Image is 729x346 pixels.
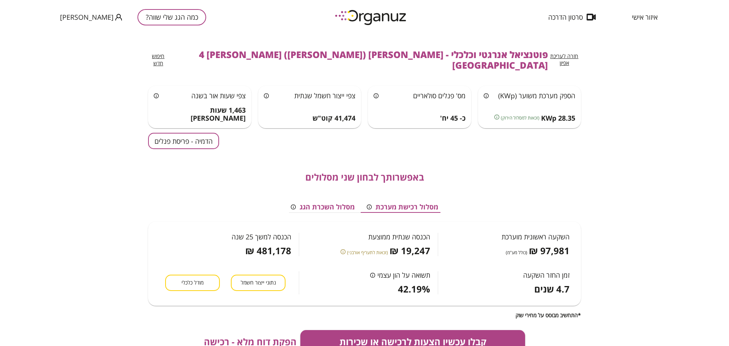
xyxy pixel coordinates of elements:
[440,114,465,123] span: כ- 45 יח'
[501,114,540,121] span: (זכאות למסלול הירוק)
[368,233,430,241] span: הכנסה שנתית ממוצעת
[312,114,355,123] span: 41,474 קוט"ש
[137,9,206,25] button: כמה הגג שלי שווה?
[620,13,669,21] button: איזור אישי
[285,201,361,213] button: מסלול השכרת הגג
[181,279,204,286] span: מודל כלכלי
[60,13,122,22] button: [PERSON_NAME]
[550,52,578,67] span: חזרה לעריכת אפיון
[541,114,575,123] span: 28.35 KWp
[537,13,607,21] button: סרטון הדרכה
[191,91,246,100] span: צפי שעות אור בשנה
[548,13,583,21] span: סרטון הדרכה
[534,284,570,294] span: 4.7 שנים
[232,233,291,241] span: הכנסה למשך 25 שנה
[398,284,430,294] span: 42.19%
[502,233,570,241] span: השקעה ראשונית מוערכת
[506,249,527,256] span: (כולל מע"מ)
[377,271,430,279] span: תשואה על הון עצמי
[168,49,548,71] span: פוטנציאל אנרגטי וכלכלי - [PERSON_NAME] ([PERSON_NAME]) [PERSON_NAME] 4 [GEOGRAPHIC_DATA]
[148,133,219,149] button: הדמיה - פריסת פנלים
[361,201,444,213] button: מסלול רכישת מערכת
[305,172,424,182] span: באפשרותך לבחון שני מסלולים
[523,271,570,279] span: זמן החזר השקעה
[165,275,220,291] button: מודל כלכלי
[330,7,413,28] img: logo
[516,312,581,318] span: *התחשיב מבוסס על מחירי שוק
[390,245,430,256] span: 19,247 ₪
[60,13,114,21] span: [PERSON_NAME]
[548,53,581,67] button: חזרה לעריכת אפיון
[154,106,246,123] span: 1,463 שעות [PERSON_NAME]
[632,13,658,21] span: איזור אישי
[241,279,276,286] span: נתוני ייצור חשמל
[413,91,465,100] span: מס' פנלים סולאריים
[294,91,355,100] span: צפי ייצור חשמל שנתית
[245,245,291,256] span: 481,178 ₪
[152,52,164,67] span: חיפוש חדש
[231,275,286,291] button: נתוני ייצור חשמל
[347,249,388,256] span: (זכאות לתעריף אורבני)
[148,53,168,67] button: חיפוש חדש
[529,245,570,256] span: 97,981 ₪
[498,91,575,100] span: הספק מערכת משוער (KWp)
